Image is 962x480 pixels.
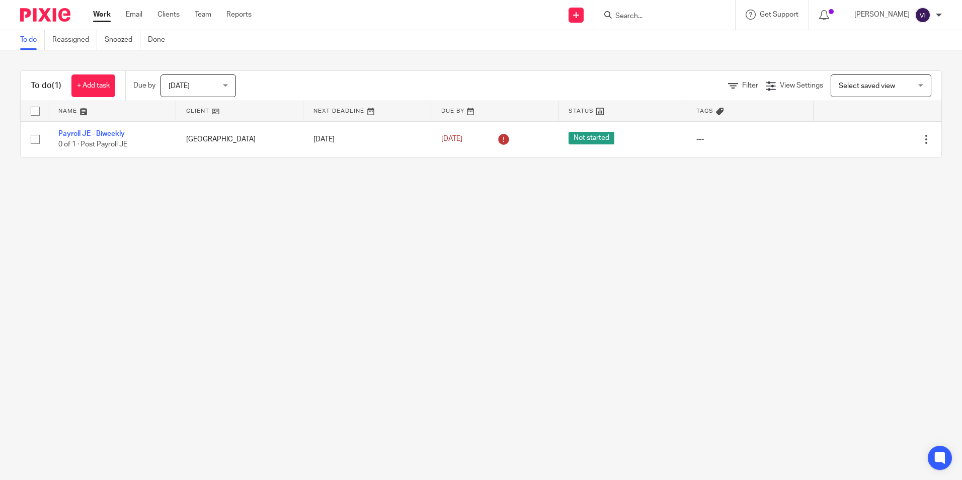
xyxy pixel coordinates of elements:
[105,30,140,50] a: Snoozed
[52,30,97,50] a: Reassigned
[20,8,70,22] img: Pixie
[839,83,895,90] span: Select saved view
[696,134,804,144] div: ---
[93,10,111,20] a: Work
[133,81,155,91] p: Due by
[854,10,910,20] p: [PERSON_NAME]
[780,82,823,89] span: View Settings
[176,121,304,157] td: [GEOGRAPHIC_DATA]
[148,30,173,50] a: Done
[614,12,705,21] input: Search
[52,82,61,90] span: (1)
[169,83,190,90] span: [DATE]
[742,82,758,89] span: Filter
[441,136,462,143] span: [DATE]
[569,132,614,144] span: Not started
[58,130,125,137] a: Payroll JE - Biweekly
[20,30,45,50] a: To do
[157,10,180,20] a: Clients
[226,10,252,20] a: Reports
[696,108,713,114] span: Tags
[915,7,931,23] img: svg%3E
[195,10,211,20] a: Team
[126,10,142,20] a: Email
[760,11,798,18] span: Get Support
[71,74,115,97] a: + Add task
[58,141,127,148] span: 0 of 1 · Post Payroll JE
[31,81,61,91] h1: To do
[303,121,431,157] td: [DATE]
